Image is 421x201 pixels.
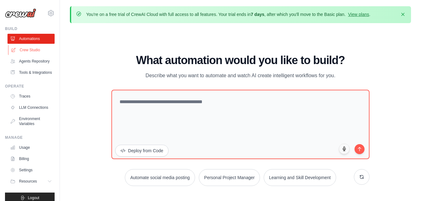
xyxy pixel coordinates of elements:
a: Agents Repository [7,56,55,66]
a: Traces [7,91,55,101]
a: View plans [348,12,369,17]
div: Operate [5,84,55,89]
a: Environment Variables [7,114,55,129]
strong: 7 days [251,12,264,17]
button: Personal Project Manager [199,169,260,186]
a: Billing [7,154,55,164]
img: Logo [5,8,36,18]
iframe: Chat Widget [390,171,421,201]
button: Deploy from Code [115,145,169,157]
a: Settings [7,165,55,175]
a: Crew Studio [8,45,55,55]
button: Automate social media posting [125,169,195,186]
span: Logout [28,195,39,200]
button: Learning and Skill Development [264,169,336,186]
a: Automations [7,34,55,44]
a: Usage [7,143,55,153]
div: Manage [5,135,55,140]
span: Resources [19,179,37,184]
a: Tools & Integrations [7,68,55,78]
div: Build [5,26,55,31]
button: Resources [7,176,55,186]
p: You're on a free trial of CrewAI Cloud with full access to all features. Your trial ends in , aft... [86,11,370,18]
h1: What automation would you like to build? [111,54,369,67]
p: Describe what you want to automate and watch AI create intelligent workflows for you. [135,72,345,80]
a: LLM Connections [7,103,55,113]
